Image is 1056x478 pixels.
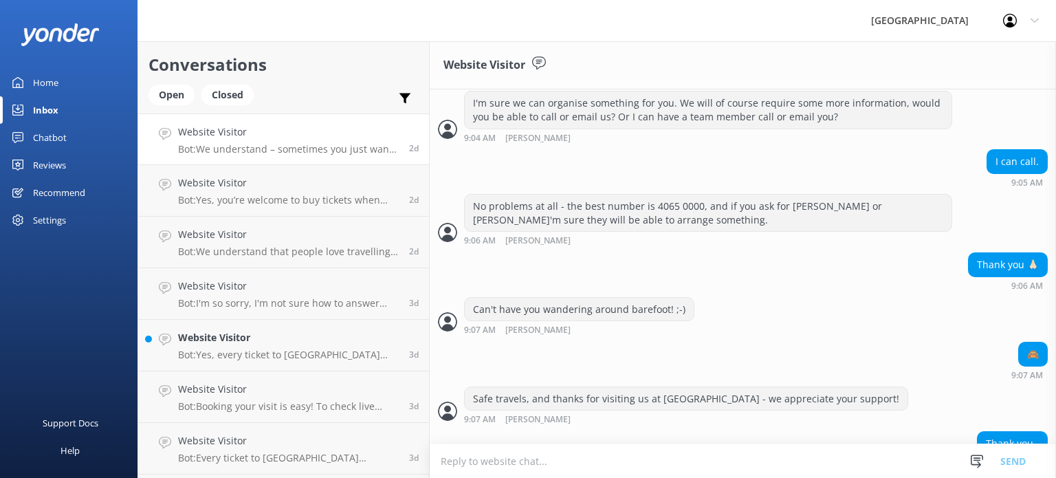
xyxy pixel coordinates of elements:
p: Bot: Every ticket to [GEOGRAPHIC_DATA] includes free return entry for two whole years! You just n... [178,452,399,464]
h4: Website Visitor [178,227,399,242]
span: [PERSON_NAME] [505,415,571,424]
a: Closed [201,87,261,102]
div: Chatbot [33,124,67,151]
a: Open [148,87,201,102]
div: Sep 15 2025 09:07am (UTC +10:00) Australia/Brisbane [464,325,694,335]
p: Bot: Booking your visit is easy! To check live availability and grab your tickets, visit [URL][DO... [178,400,399,413]
span: Sep 13 2025 10:55pm (UTC +10:00) Australia/Brisbane [409,297,419,309]
div: Support Docs [43,409,98,437]
a: Website VisitorBot:We understand that people love travelling with their furry friends – so do we!... [138,217,429,268]
h4: Website Visitor [178,175,399,191]
a: Website VisitorBot:Booking your visit is easy! To check live availability and grab your tickets, ... [138,371,429,423]
div: No problems at all - the best number is 4065 0000, and if you ask for [PERSON_NAME] or [PERSON_NA... [465,195,951,231]
a: Website VisitorBot:Every ticket to [GEOGRAPHIC_DATA] includes free return entry for two whole yea... [138,423,429,475]
div: I can call. [987,150,1047,173]
p: Bot: I'm so sorry, I'm not sure how to answer that question. Are you able to phrase it another wa... [178,297,399,309]
div: Settings [33,206,66,234]
strong: 9:07 AM [464,415,496,424]
h4: Website Visitor [178,382,399,397]
a: Website VisitorBot:I'm so sorry, I'm not sure how to answer that question. Are you able to phrase... [138,268,429,320]
span: [PERSON_NAME] [505,326,571,335]
div: Home [33,69,58,96]
div: Sep 15 2025 09:06am (UTC +10:00) Australia/Brisbane [968,281,1048,290]
div: Recommend [33,179,85,206]
div: Reviews [33,151,66,179]
p: Bot: We understand that people love travelling with their furry friends – so do we! But unfortuna... [178,246,399,258]
a: Website VisitorBot:Yes, you’re welcome to buy tickets when you arrive at the Park!2d [138,165,429,217]
div: Sep 15 2025 09:07am (UTC +10:00) Australia/Brisbane [464,414,908,424]
div: Thank you 🙏🏻 [969,253,1047,276]
div: Sep 15 2025 09:06am (UTC +10:00) Australia/Brisbane [464,235,952,246]
strong: 9:06 AM [464,237,496,246]
h4: Website Visitor [178,433,399,448]
h4: Website Visitor [178,330,399,345]
span: Sep 13 2025 06:03pm (UTC +10:00) Australia/Brisbane [409,400,419,412]
span: Sep 14 2025 06:44pm (UTC +10:00) Australia/Brisbane [409,246,419,257]
strong: 9:05 AM [1011,179,1043,187]
h3: Website Visitor [443,56,525,74]
span: Sep 13 2025 03:39pm (UTC +10:00) Australia/Brisbane [409,452,419,464]
div: Thank you.. [978,432,1047,455]
div: Inbox [33,96,58,124]
div: Can't have you wandering around barefoot! ;-) [465,298,694,321]
p: Bot: Yes, every ticket to [GEOGRAPHIC_DATA] includes free return entry for two whole years! You j... [178,349,399,361]
a: Website VisitorBot:We understand – sometimes you just want to speak to a real life person! Our fr... [138,113,429,165]
div: Open [148,85,195,105]
strong: 9:04 AM [464,134,496,143]
span: [PERSON_NAME] [505,237,571,246]
span: Sep 14 2025 06:45pm (UTC +10:00) Australia/Brisbane [409,194,419,206]
div: Sep 15 2025 09:07am (UTC +10:00) Australia/Brisbane [1011,370,1048,380]
h4: Website Visitor [178,124,399,140]
strong: 9:07 AM [464,326,496,335]
div: I'm sure we can organise something for you. We will of course require some more information, woul... [465,91,951,128]
div: Sep 15 2025 09:04am (UTC +10:00) Australia/Brisbane [464,133,952,143]
img: yonder-white-logo.png [21,23,100,46]
div: Help [60,437,80,464]
h2: Conversations [148,52,419,78]
h4: Website Visitor [178,279,399,294]
div: Sep 15 2025 09:05am (UTC +10:00) Australia/Brisbane [987,177,1048,187]
span: [PERSON_NAME] [505,134,571,143]
p: Bot: Yes, you’re welcome to buy tickets when you arrive at the Park! [178,194,399,206]
p: Bot: We understand – sometimes you just want to speak to a real life person! Our friendly team at... [178,143,399,155]
a: Website VisitorBot:Yes, every ticket to [GEOGRAPHIC_DATA] includes free return entry for two whol... [138,320,429,371]
div: Closed [201,85,254,105]
div: 🙈 [1019,343,1047,366]
div: Safe travels, and thanks for visiting us at [GEOGRAPHIC_DATA] - we appreciate your support! [465,387,907,411]
strong: 9:06 AM [1011,282,1043,290]
strong: 9:07 AM [1011,371,1043,380]
span: Sep 15 2025 08:48am (UTC +10:00) Australia/Brisbane [409,142,419,154]
span: Sep 13 2025 06:42pm (UTC +10:00) Australia/Brisbane [409,349,419,360]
